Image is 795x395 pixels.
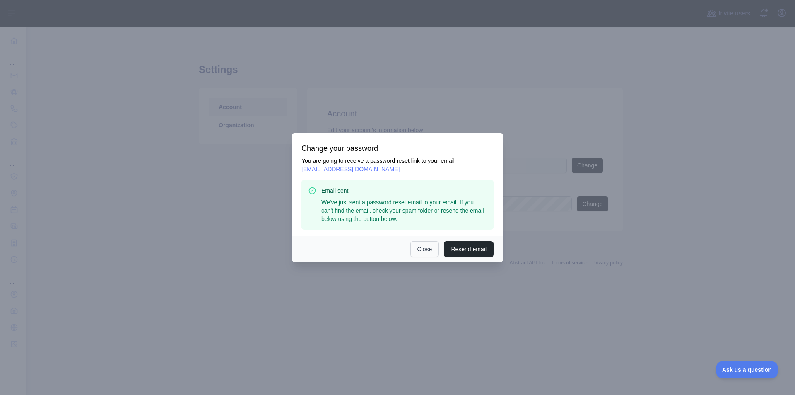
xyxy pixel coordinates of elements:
span: [EMAIL_ADDRESS][DOMAIN_NAME] [301,166,400,172]
h3: Email sent [321,187,487,195]
h3: Change your password [301,143,494,153]
p: We've just sent a password reset email to your email. If you can't find the email, check your spa... [321,198,487,223]
iframe: Toggle Customer Support [716,361,778,378]
p: You are going to receive a password reset link to your email [301,157,494,173]
button: Resend email [444,241,494,257]
button: Close [410,241,439,257]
